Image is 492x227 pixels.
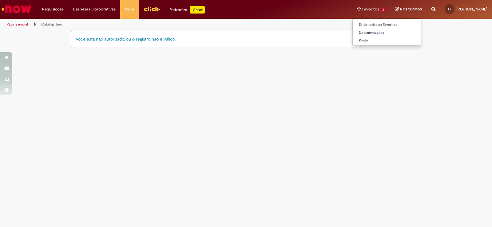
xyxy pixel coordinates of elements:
[41,22,62,27] a: Catalog Item
[400,6,422,12] span: Rascunhos
[352,18,421,46] ul: Favoritos
[448,7,451,11] span: LF
[353,37,421,44] a: Ponto
[71,31,361,47] div: Você está não autorizado, ou o registro não é válido.
[353,29,421,36] a: Documentações
[1,3,32,15] img: ServiceNow
[456,6,487,12] span: [PERSON_NAME]
[42,6,64,12] span: Requisições
[125,6,134,12] span: More
[395,6,422,12] a: Rascunhos
[362,6,379,12] span: Favoritos
[7,22,28,27] a: Página inicial
[353,22,421,28] a: Exibir todos os Favoritos
[169,6,205,14] div: Padroniza
[73,6,116,12] span: Despesas Corporativas
[190,6,205,14] p: +GenAi
[144,4,160,14] img: click_logo_yellow_360x200.png
[5,19,323,30] ul: Trilhas de página
[380,7,386,12] span: 2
